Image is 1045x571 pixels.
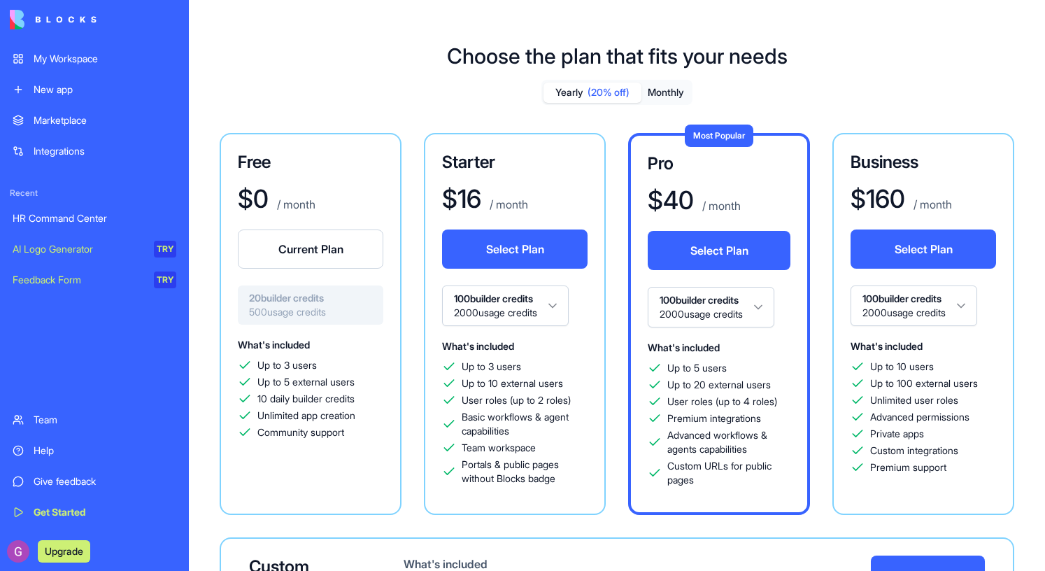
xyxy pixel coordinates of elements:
[870,460,946,474] span: Premium support
[10,10,97,29] img: logo
[442,340,514,352] span: What's included
[851,185,905,213] h1: $ 160
[648,231,790,270] button: Select Plan
[870,444,958,458] span: Custom integrations
[154,272,176,288] div: TRY
[648,341,720,353] span: What's included
[462,441,536,455] span: Team workspace
[4,45,185,73] a: My Workspace
[543,83,641,103] button: Yearly
[447,43,788,69] h1: Choose the plan that fits your needs
[34,113,176,127] div: Marketplace
[851,151,996,174] h3: Business
[462,458,588,486] span: Portals & public pages without Blocks badge
[462,360,521,374] span: Up to 3 users
[34,144,176,158] div: Integrations
[13,273,144,287] div: Feedback Form
[34,83,176,97] div: New app
[257,375,355,389] span: Up to 5 external users
[238,230,383,269] button: Current Plan
[4,437,185,465] a: Help
[487,196,528,213] p: / month
[667,378,771,392] span: Up to 20 external users
[249,291,372,305] span: 20 builder credits
[851,230,996,269] button: Select Plan
[667,395,777,409] span: User roles (up to 4 roles)
[34,505,176,519] div: Get Started
[442,185,481,213] h1: $ 16
[648,186,694,214] h1: $ 40
[588,85,630,99] span: (20% off)
[13,242,144,256] div: AI Logo Generator
[4,235,185,263] a: AI Logo GeneratorTRY
[238,151,383,174] h3: Free
[667,411,761,425] span: Premium integrations
[870,376,978,390] span: Up to 100 external users
[667,361,727,375] span: Up to 5 users
[238,339,310,351] span: What's included
[870,427,924,441] span: Private apps
[257,358,317,372] span: Up to 3 users
[34,52,176,66] div: My Workspace
[442,230,588,269] button: Select Plan
[462,376,563,390] span: Up to 10 external users
[38,540,90,563] button: Upgrade
[870,393,958,407] span: Unlimited user roles
[4,204,185,232] a: HR Command Center
[34,444,176,458] div: Help
[4,467,185,495] a: Give feedback
[274,196,315,213] p: / month
[462,410,588,438] span: Basic workflows & agent capabilities
[693,130,745,141] span: Most Popular
[34,474,176,488] div: Give feedback
[462,393,571,407] span: User roles (up to 2 roles)
[4,76,185,104] a: New app
[154,241,176,258] div: TRY
[4,266,185,294] a: Feedback FormTRY
[4,188,185,199] span: Recent
[249,305,372,319] span: 500 usage credits
[667,428,790,456] span: Advanced workflows & agents capabilities
[7,540,29,563] img: ACg8ocIi_QSGkWNf_smL6q0FBSgt83MD9kTCBh4vxpW3rh-wGJM2pA=s96-c
[667,459,790,487] span: Custom URLs for public pages
[870,410,969,424] span: Advanced permissions
[4,106,185,134] a: Marketplace
[257,392,355,406] span: 10 daily builder credits
[238,185,269,213] h1: $ 0
[911,196,952,213] p: / month
[4,498,185,526] a: Get Started
[641,83,690,103] button: Monthly
[257,425,344,439] span: Community support
[38,544,90,558] a: Upgrade
[34,413,176,427] div: Team
[442,151,588,174] h3: Starter
[870,360,934,374] span: Up to 10 users
[257,409,355,423] span: Unlimited app creation
[851,340,923,352] span: What's included
[13,211,176,225] div: HR Command Center
[648,153,790,175] h3: Pro
[699,197,741,214] p: / month
[4,406,185,434] a: Team
[4,137,185,165] a: Integrations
